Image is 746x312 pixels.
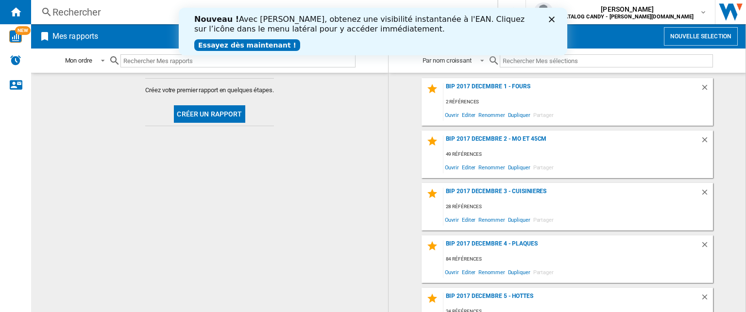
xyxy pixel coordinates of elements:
div: BIP 2017 DECEMBRE 1 - FOURS [443,83,700,96]
button: Créer un rapport [174,105,245,123]
div: Supprimer [700,83,713,96]
span: Partager [532,213,555,226]
span: Créez votre premier rapport en quelques étapes. [145,86,273,95]
iframe: Intercom live chat bannière [179,8,567,55]
span: Editer [460,161,477,174]
span: Ouvrir [443,265,460,279]
span: Renommer [477,265,506,279]
span: Dupliquer [507,265,532,279]
span: Partager [532,161,555,174]
span: Dupliquer [507,161,532,174]
span: Renommer [477,213,506,226]
b: CATALOG CANDY - [PERSON_NAME][DOMAIN_NAME] [561,14,694,20]
span: Ouvrir [443,108,460,121]
span: Ouvrir [443,161,460,174]
img: profile.jpg [534,2,553,22]
div: Supprimer [700,135,713,148]
div: Supprimer [700,188,713,201]
span: Renommer [477,161,506,174]
span: Renommer [477,108,506,121]
div: Supprimer [700,293,713,306]
input: Rechercher Mes rapports [120,54,356,67]
h2: Mes rapports [51,27,100,46]
span: Editer [460,213,477,226]
div: Fermer [370,9,380,15]
span: NEW [15,26,31,35]
span: Ouvrir [443,213,460,226]
div: 49 références [443,148,713,161]
div: Mon ordre [65,57,92,64]
div: BIP 2017 DECEMBRE 5 - HOTTES [443,293,700,306]
span: Partager [532,265,555,279]
div: BIP 2017 DECEMBRE 2 - MO ET 45CM [443,135,700,148]
div: Rechercher [52,5,472,19]
button: Nouvelle selection [664,27,738,46]
img: wise-card.svg [9,30,22,43]
span: Dupliquer [507,213,532,226]
div: Par nom croissant [423,57,472,64]
span: Editer [460,265,477,279]
span: [PERSON_NAME] [561,4,694,14]
img: alerts-logo.svg [10,54,21,66]
div: Supprimer [700,240,713,253]
span: Dupliquer [507,108,532,121]
input: Rechercher Mes sélections [500,54,713,67]
span: Partager [532,108,555,121]
span: Editer [460,108,477,121]
div: 84 références [443,253,713,265]
div: 28 références [443,201,713,213]
div: BIP 2017 DECEMBRE 3 - CUISINIERES [443,188,700,201]
div: 2 références [443,96,713,108]
div: BIP 2017 DECEMBRE 4 - PLAQUES [443,240,700,253]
